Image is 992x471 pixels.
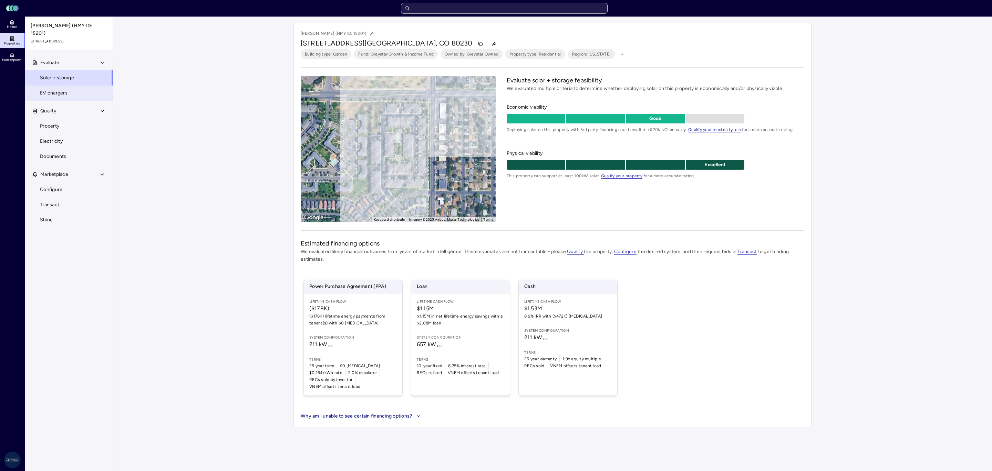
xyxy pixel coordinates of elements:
[340,362,380,369] span: $0 [MEDICAL_DATA]
[301,248,804,263] p: We evaluated likely financial outcomes from years of market intelligence. These estimates are not...
[505,49,565,59] button: Property type: Residential
[25,134,113,149] a: Electricity
[301,412,422,420] button: Why am I unable to see certain financing options?
[301,49,351,59] button: Building type: Garden
[417,357,504,362] span: Terms
[305,51,347,58] span: Building type: Garden
[524,355,557,362] span: 25 year warranty
[543,337,548,341] sub: DC
[309,357,397,362] span: Terms
[25,86,113,101] a: EV chargers
[688,127,741,132] span: Qualify your electricity use
[301,39,364,47] span: [STREET_ADDRESS]
[309,369,342,376] span: $0.164/kWh rate
[309,304,397,313] span: ($178K)
[448,362,486,369] span: 8.75% interest rate
[507,103,804,111] span: Economic viability
[309,341,333,348] span: 211 kW
[309,299,397,304] span: Lifetime Cash Flow
[441,49,503,59] button: Owned by: Greystar Owned
[409,218,479,221] span: Imagery ©2025 Airbus, Maxar Technologies
[507,76,804,85] h2: Evaluate solar + storage feasibility
[2,58,21,62] span: Marketplace
[417,299,504,304] span: Lifetime Cash Flow
[40,186,62,193] span: Configure
[507,126,804,133] span: Deploying solar on this property with 3rd party financing could result in >$20k NOI annually. for...
[524,362,544,369] span: RECs sold
[303,280,403,396] a: Power Purchase Agreement (PPA)Lifetime Cash Flow($178K)($178K) lifetime energy payments from tena...
[31,22,108,37] span: [PERSON_NAME] (HMY ID: 15201)
[601,173,642,178] a: Qualify your property
[417,335,504,340] span: System configuration
[509,51,561,58] span: Property type: Residential
[524,313,612,320] span: 8.9% IRR with ($472K) [MEDICAL_DATA]
[40,201,59,209] span: Transact
[309,376,352,383] span: RECs sold by investor
[568,49,615,59] button: Region: [US_STATE]
[626,115,685,122] p: Good
[358,51,434,58] span: Fund: Greystar Growth & Income Fund
[448,369,499,376] span: VNEM offsets tenant load
[348,369,377,376] span: 2.0% escalator
[25,119,113,134] a: Property
[40,216,53,224] span: Shine
[567,249,584,254] a: Qualify
[614,249,637,254] a: Configure
[562,355,601,362] span: 1.9x equity multiple
[507,172,804,179] span: This property can support at least 100kW solar. for a more accurate rating.
[31,39,108,44] span: [STREET_ADDRESS]
[7,25,17,29] span: Home
[40,89,68,97] span: EV chargers
[507,150,804,157] span: Physical viability
[567,249,584,255] span: Qualify
[25,70,113,86] a: Solar + storage
[686,161,745,169] p: Excellent
[614,249,637,255] span: Configure
[25,55,113,70] button: Evaluate
[417,362,442,369] span: 10-year fixed
[40,107,56,115] span: Qualify
[25,167,113,182] button: Marketplace
[737,249,757,254] a: Transact
[445,51,498,58] span: Owned by: Greystar Owned
[40,122,59,130] span: Property
[374,217,405,222] button: Keyboard shortcuts
[354,49,438,59] button: Fund: Greystar Growth & Income Fund
[25,149,113,164] a: Documents
[550,362,601,369] span: VNEM offsets tenant load
[417,313,504,327] span: $1.15M in net lifetime energy savings with a $2.08M loan
[301,29,376,38] p: [PERSON_NAME] (HMY ID: 15201)
[40,138,63,145] span: Electricity
[417,369,442,376] span: RECs retired
[25,212,113,228] a: Shine
[309,335,397,340] span: System configuration
[524,299,612,304] span: Lifetime Cash Flow
[524,328,612,333] span: System configuration
[25,182,113,197] a: Configure
[483,218,493,221] a: Terms (opens in new tab)
[518,280,618,396] a: CashLifetime Cash Flow$1.53M8.9% IRR with ($472K) [MEDICAL_DATA]System configuration211 kW DCTerm...
[25,103,113,119] button: Qualify
[309,383,360,390] span: VNEM offsets tenant load
[25,197,113,212] a: Transact
[304,280,402,293] span: Power Purchase Agreement (PPA)
[437,344,442,348] sub: DC
[411,280,510,293] span: Loan
[411,280,510,396] a: LoanLifetime Cash Flow$1.15M$1.15M in net lifetime energy savings with a $2.08M loanSystem config...
[40,171,68,178] span: Marketplace
[507,85,804,92] p: We evaluated multiple criteria to determine whether deploying solar on this property is economica...
[328,344,333,348] sub: DC
[40,59,59,67] span: Evaluate
[40,153,66,160] span: Documents
[302,213,325,222] a: Open this area in Google Maps (opens a new window)
[417,304,504,313] span: $1.15M
[302,213,325,222] img: Google
[519,280,617,293] span: Cash
[364,39,472,47] span: [GEOGRAPHIC_DATA], CO 80230
[309,362,334,369] span: 25 year term
[40,74,74,82] span: Solar + storage
[417,341,442,348] span: 657 kW
[737,249,757,255] span: Transact
[524,350,612,355] span: Terms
